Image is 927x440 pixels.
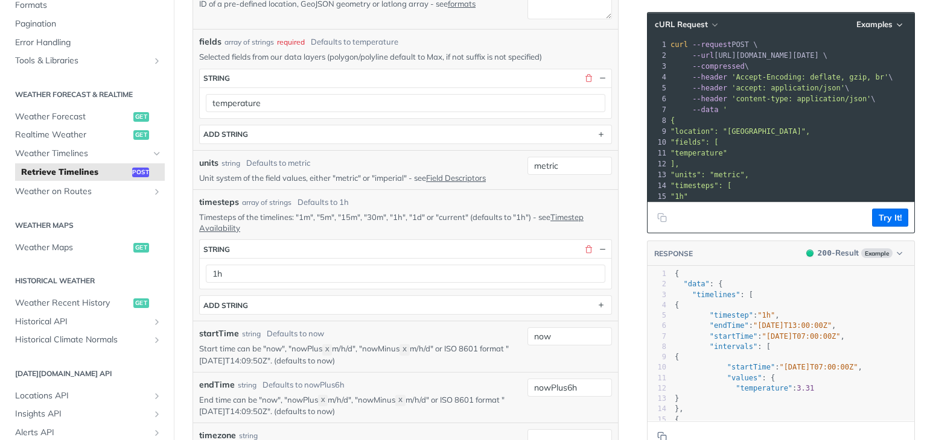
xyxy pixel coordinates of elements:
span: "startTime" [727,363,775,371]
div: ADD string [203,301,248,310]
span: --header [692,73,727,81]
span: 3.31 [797,384,814,392]
p: Selected fields from our data layers (polygon/polyline default to Max, if not suffix is not speci... [199,51,612,62]
label: endTime [199,379,235,391]
span: get [133,112,149,122]
div: 5 [648,83,668,93]
button: ADD string [200,296,611,314]
button: Show subpages for Insights API [152,409,162,419]
span: Locations API [15,390,149,402]
a: Realtime Weatherget [9,126,165,144]
span: --header [692,95,727,103]
span: { [675,415,679,424]
div: 12 [648,159,668,169]
span: "[DATE]T13:00:00Z" [753,321,832,330]
span: Weather on Routes [15,186,149,198]
button: Hide subpages for Weather Timelines [152,149,162,159]
label: startTime [199,327,239,340]
h2: Weather Forecast & realtime [9,89,165,100]
div: 7 [648,104,668,115]
span: X [325,345,330,354]
a: Retrieve Timelinespost [15,163,165,181]
div: string [242,328,261,339]
span: : , [675,311,780,319]
div: string [203,245,230,254]
span: "intervals" [710,342,757,351]
span: --url [692,51,714,60]
a: Weather TimelinesHide subpages for Weather Timelines [9,145,165,163]
span: X [398,397,403,405]
span: X [321,397,325,405]
span: Historical API [15,316,149,328]
a: Historical APIShow subpages for Historical API [9,313,165,331]
div: 2 [648,50,668,61]
div: - Result [818,247,859,259]
a: Weather Forecastget [9,108,165,126]
p: Timesteps of the timelines: "1m", "5m", "15m", "30m", "1h", "1d" or "current" (defaults to "1h") ... [199,212,612,233]
span: Tools & Libraries [15,55,149,67]
span: : { [675,374,775,382]
h2: [DATE][DOMAIN_NAME] API [9,368,165,379]
span: --compressed [692,62,745,71]
div: Defaults to nowPlus6h [263,379,345,391]
span: post [132,168,149,177]
div: 10 [648,137,668,148]
div: 6 [648,93,668,104]
span: { [671,116,675,125]
span: Weather Recent History [15,297,130,309]
span: curl [671,40,688,49]
a: Locations APIShow subpages for Locations API [9,387,165,405]
span: Insights API [15,408,149,420]
span: Error Handling [15,37,162,49]
a: Error Handling [9,34,165,52]
h2: Weather Maps [9,220,165,231]
button: Show subpages for Alerts API [152,428,162,438]
span: Realtime Weather [15,129,130,141]
div: string [221,158,240,169]
span: Weather Timelines [15,148,149,160]
span: { [675,301,679,309]
div: Defaults to metric [246,157,310,169]
button: Copy to clipboard [654,209,671,227]
span: }, [675,404,684,413]
span: "units": "metric", [671,171,749,179]
a: Weather on RoutesShow subpages for Weather on Routes [9,183,165,201]
span: : , [675,363,862,371]
a: Weather Recent Historyget [9,294,165,312]
button: cURL Request [651,19,721,31]
div: 14 [648,404,666,414]
div: 4 [648,72,668,83]
span: "timestep" [710,311,753,319]
button: ADD string [200,125,611,143]
button: string [200,69,611,87]
button: Hide [597,73,608,84]
span: 'content-type: application/json' [731,95,871,103]
span: "temperature" [671,149,727,157]
span: 200 [818,248,832,257]
button: string [200,240,611,258]
div: 14 [648,180,668,191]
span: "timesteps": [ [671,181,731,190]
button: Delete [583,73,594,84]
span: "startTime" [710,332,757,341]
span: "temperature" [736,384,792,392]
div: 5 [648,310,666,321]
div: 15 [648,191,668,202]
span: "1h" [671,192,688,201]
span: ' [723,105,727,114]
span: "[DATE]T07:00:00Z" [762,332,841,341]
span: ], [671,160,679,168]
div: 2 [648,279,666,289]
span: } [675,394,679,403]
div: ADD string [203,130,248,139]
div: 4 [648,300,666,310]
div: 13 [648,394,666,404]
span: timesteps [199,196,239,209]
div: string [238,380,256,391]
div: 13 [648,169,668,180]
div: Defaults to 1h [298,196,349,209]
label: units [199,157,218,169]
span: { [675,353,679,361]
div: 3 [648,290,666,300]
span: --data [692,105,718,114]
